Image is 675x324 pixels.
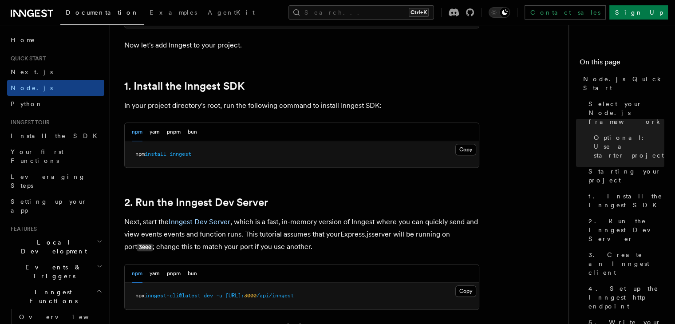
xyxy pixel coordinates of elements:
[124,196,268,209] a: 2. Run the Inngest Dev Server
[7,64,104,80] a: Next.js
[150,123,160,141] button: yarn
[145,292,201,299] span: inngest-cli@latest
[11,68,53,75] span: Next.js
[7,144,104,169] a: Your first Functions
[7,169,104,194] a: Leveraging Steps
[585,213,664,247] a: 2. Run the Inngest Dev Server
[455,285,476,297] button: Copy
[202,3,260,24] a: AgentKit
[257,292,294,299] span: /api/inngest
[7,234,104,259] button: Local Development
[145,151,166,157] span: install
[585,247,664,281] a: 3. Create an Inngest client
[124,80,245,92] a: 1. Install the Inngest SDK
[288,5,434,20] button: Search...Ctrl+K
[609,5,668,20] a: Sign Up
[588,192,664,209] span: 1. Install the Inngest SDK
[585,281,664,314] a: 4. Set up the Inngest http endpoint
[169,217,230,226] a: Inngest Dev Server
[216,292,222,299] span: -u
[525,5,606,20] a: Contact sales
[208,9,255,16] span: AgentKit
[588,217,664,243] span: 2. Run the Inngest Dev Server
[588,167,664,185] span: Starting your project
[124,39,479,51] p: Now let's add Inngest to your project.
[244,292,257,299] span: 3000
[135,151,145,157] span: npm
[144,3,202,24] a: Examples
[7,96,104,112] a: Python
[19,313,111,320] span: Overview
[11,148,63,164] span: Your first Functions
[135,292,145,299] span: npx
[7,263,97,281] span: Events & Triggers
[11,198,87,214] span: Setting up your app
[7,128,104,144] a: Install the SDK
[188,265,197,283] button: bun
[7,32,104,48] a: Home
[137,244,153,251] code: 3000
[590,130,664,163] a: Optional: Use a starter project
[455,144,476,155] button: Copy
[66,9,139,16] span: Documentation
[150,265,160,283] button: yarn
[7,119,50,126] span: Inngest tour
[124,99,479,112] p: In your project directory's root, run the following command to install Inngest SDK:
[585,188,664,213] a: 1. Install the Inngest SDK
[588,284,664,311] span: 4. Set up the Inngest http endpoint
[585,96,664,130] a: Select your Node.js framework
[489,7,510,18] button: Toggle dark mode
[11,100,43,107] span: Python
[580,71,664,96] a: Node.js Quick Start
[588,250,664,277] span: 3. Create an Inngest client
[204,292,213,299] span: dev
[7,288,96,305] span: Inngest Functions
[167,265,181,283] button: pnpm
[170,151,191,157] span: inngest
[167,123,181,141] button: pnpm
[594,133,664,160] span: Optional: Use a starter project
[7,55,46,62] span: Quick start
[124,216,479,253] p: Next, start the , which is a fast, in-memory version of Inngest where you can quickly send and vi...
[132,265,142,283] button: npm
[7,284,104,309] button: Inngest Functions
[585,163,664,188] a: Starting your project
[588,99,664,126] span: Select your Node.js framework
[580,57,664,71] h4: On this page
[11,132,103,139] span: Install the SDK
[7,259,104,284] button: Events & Triggers
[11,173,86,189] span: Leveraging Steps
[7,238,97,256] span: Local Development
[11,84,53,91] span: Node.js
[409,8,429,17] kbd: Ctrl+K
[583,75,664,92] span: Node.js Quick Start
[7,194,104,218] a: Setting up your app
[132,123,142,141] button: npm
[11,36,36,44] span: Home
[188,123,197,141] button: bun
[7,225,37,233] span: Features
[7,80,104,96] a: Node.js
[225,292,244,299] span: [URL]:
[150,9,197,16] span: Examples
[60,3,144,25] a: Documentation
